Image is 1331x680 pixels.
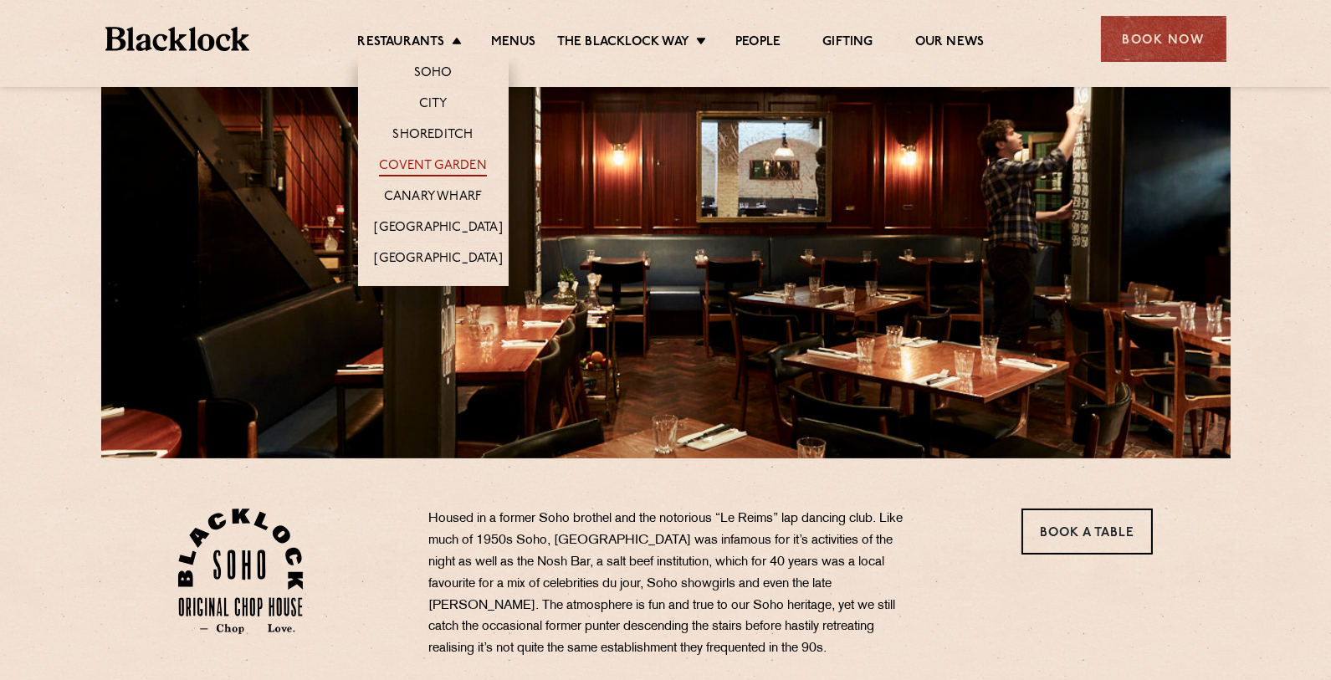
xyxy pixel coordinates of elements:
[375,220,503,238] a: [GEOGRAPHIC_DATA]
[822,34,873,53] a: Gifting
[557,34,689,53] a: The Blacklock Way
[384,189,482,207] a: Canary Wharf
[428,509,922,660] p: Housed in a former Soho brothel and the notorious “Le Reims” lap dancing club. Like much of 1950s...
[358,34,445,53] a: Restaurants
[1101,16,1226,62] div: Book Now
[1021,509,1153,555] a: Book a Table
[379,158,487,176] a: Covent Garden
[105,27,250,51] img: BL_Textured_Logo-footer-cropped.svg
[414,65,453,84] a: Soho
[419,96,448,115] a: City
[393,127,474,146] a: Shoreditch
[178,509,303,634] img: Soho-stamp-default.svg
[375,251,503,269] a: [GEOGRAPHIC_DATA]
[735,34,781,53] a: People
[915,34,985,53] a: Our News
[491,34,536,53] a: Menus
